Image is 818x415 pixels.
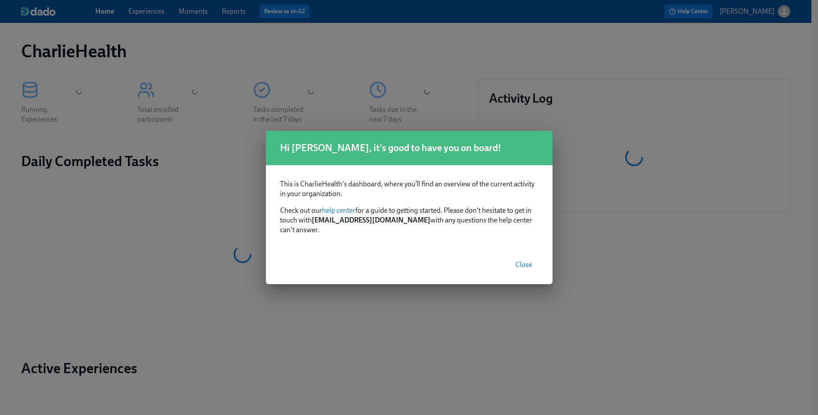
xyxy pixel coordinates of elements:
h1: Hi [PERSON_NAME], it's good to have you on board! [280,141,538,155]
strong: [EMAIL_ADDRESS][DOMAIN_NAME] [312,216,430,224]
button: Close [509,256,538,274]
p: This is CharlieHealth's dashboard, where you’ll find an overview of the current activity in your ... [280,179,538,199]
div: Check out our for a guide to getting started. Please don't hesitate to get in touch with with any... [266,165,553,245]
span: Close [515,260,532,269]
a: help center [322,206,355,215]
